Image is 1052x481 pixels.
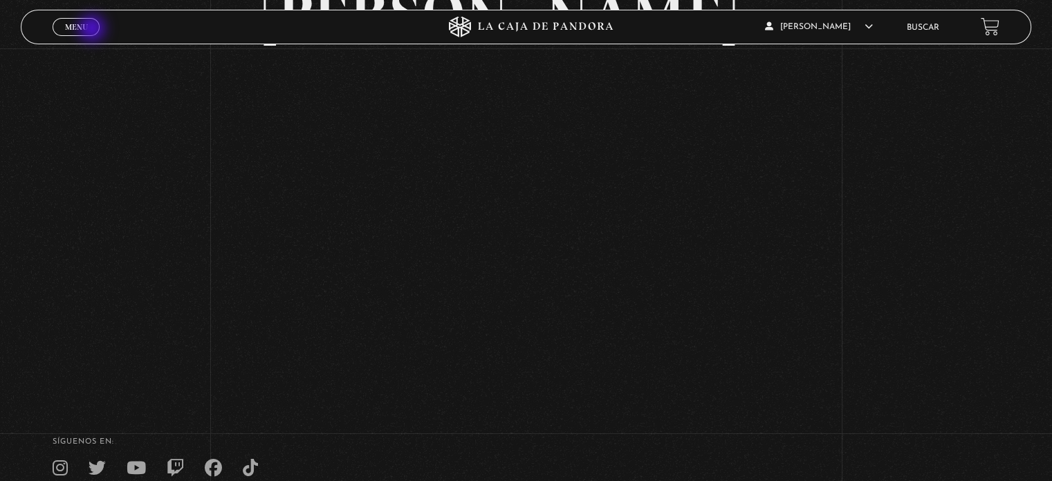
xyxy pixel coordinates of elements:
[981,17,999,36] a: View your shopping cart
[765,23,873,31] span: [PERSON_NAME]
[65,23,88,31] span: Menu
[907,24,939,32] a: Buscar
[53,438,999,446] h4: SÍguenos en:
[60,35,93,44] span: Cerrar
[264,66,788,362] iframe: Dailymotion video player – PROGRAMA EDITADO 29-8 TRUMP-MAD-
